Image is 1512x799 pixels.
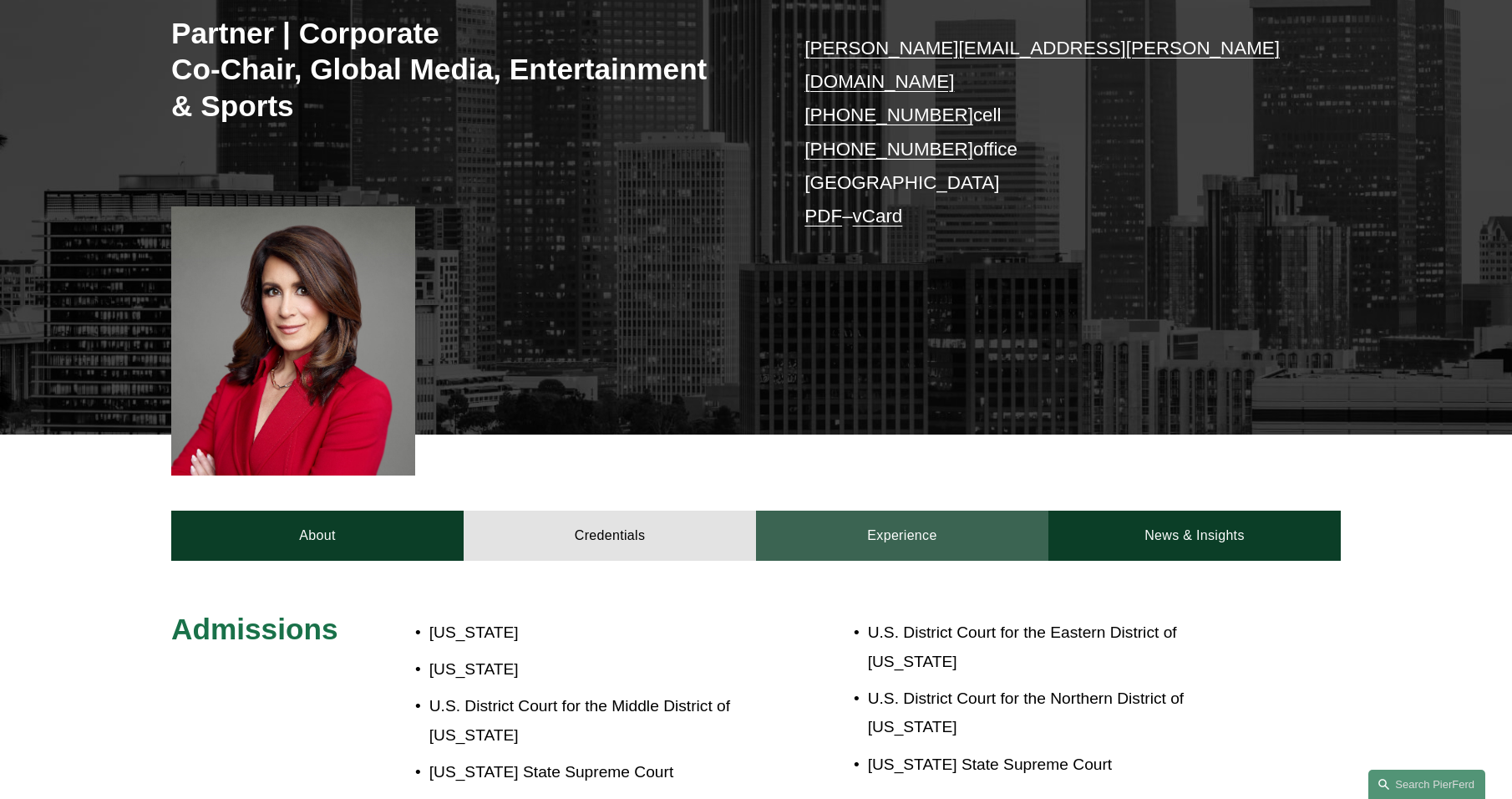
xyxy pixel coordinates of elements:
[868,618,1244,676] p: U.S. District Court for the Eastern District of [US_STATE]
[1048,511,1341,561] a: News & Insights
[171,511,464,561] a: About
[171,15,708,125] h3: Partner | Corporate Co-Chair, Global Media, Entertainment & Sports
[756,511,1048,561] a: Experience
[853,206,903,226] a: vCard
[171,613,337,645] span: Admissions
[429,758,756,787] p: [US_STATE] State Supreme Court
[1368,770,1485,799] a: Search this site
[868,751,1244,780] p: [US_STATE] State Supreme Court
[429,655,756,684] p: [US_STATE]
[804,32,1291,234] p: cell office [GEOGRAPHIC_DATA] –
[804,38,1280,92] a: [PERSON_NAME][EMAIL_ADDRESS][PERSON_NAME][DOMAIN_NAME]
[464,511,756,561] a: Credentials
[868,684,1244,742] p: U.S. District Court for the Northern District of [US_STATE]
[804,139,973,160] a: [PHONE_NUMBER]
[429,692,756,750] p: U.S. District Court for the Middle District of [US_STATE]
[429,618,756,648] p: [US_STATE]
[804,104,973,125] a: [PHONE_NUMBER]
[804,206,842,226] a: PDF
